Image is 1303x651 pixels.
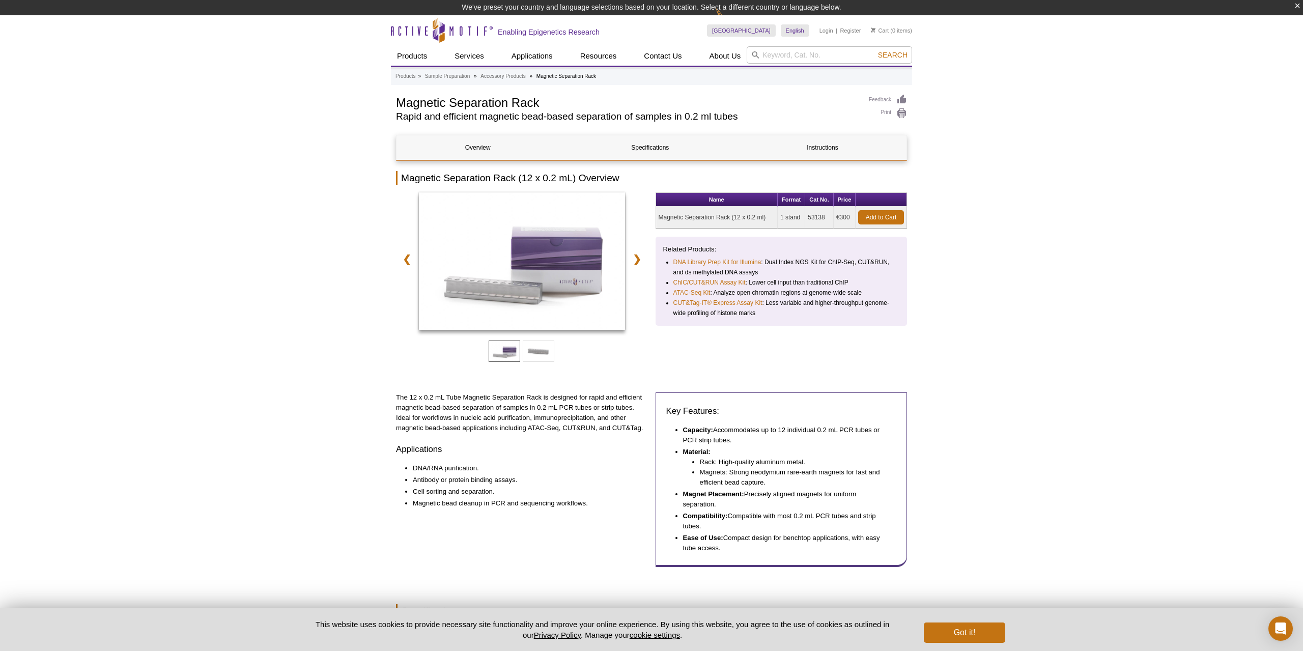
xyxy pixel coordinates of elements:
li: Precisely aligned magnets for uniform separation. [683,489,887,510]
li: : Analyze open chromatin regions at genome-wide scale [673,288,891,298]
li: Magnetic Separation Rack [536,73,596,79]
a: ❮ [396,247,418,271]
li: » [418,73,421,79]
a: Instructions [741,135,903,160]
th: Format [778,193,805,207]
strong: Magnet Placement: [683,490,744,498]
a: Products [395,72,415,81]
li: DNA/RNA purification. [413,463,638,473]
th: Cat No. [805,193,834,207]
a: Contact Us [638,46,688,66]
a: Sample Preparation [425,72,470,81]
input: Keyword, Cat. No. [747,46,912,64]
a: English [781,24,809,37]
td: €300 [834,207,856,229]
td: Magnetic Separation Rack (12 x 0.2 ml) [656,207,778,229]
strong: Material: [683,448,711,456]
a: Overview [396,135,559,160]
th: Price [834,193,856,207]
li: (0 items) [871,24,912,37]
button: Search [875,50,911,60]
a: CUT&Tag-IT® Express Assay Kit [673,298,762,308]
h2: Magnetic Separation Rack (12 x 0.2 mL) Overview [396,171,907,185]
a: Feedback [869,94,907,105]
td: 53138 [805,207,834,229]
a: [GEOGRAPHIC_DATA] [707,24,776,37]
strong: Compatibility: [683,512,728,520]
td: 1 stand [778,207,805,229]
li: Magnets: Strong neodymium rare-earth magnets for fast and efficient bead capture. [700,467,887,488]
a: Cart [871,27,889,34]
a: Privacy Policy [534,631,581,639]
li: : Less variable and higher-throughput genome-wide profiling of histone marks [673,298,891,318]
span: Search [878,51,908,59]
a: Print [869,108,907,119]
th: Name [656,193,778,207]
button: cookie settings [630,631,680,639]
li: Magnetic bead cleanup in PCR and sequencing workflows. [413,498,638,508]
li: : Dual Index NGS Kit for ChIP-Seq, CUT&RUN, and ds methylated DNA assays [673,257,891,277]
p: This website uses cookies to provide necessary site functionality and improve your online experie... [298,619,907,640]
li: » [529,73,532,79]
a: Accessory Products [480,72,525,81]
li: | [836,24,837,37]
a: Magnetic Rack [419,192,625,333]
li: Rack: High-quality aluminum metal. [700,457,887,467]
img: Your Cart [871,27,875,33]
li: Accommodates up to 12 individual 0.2 mL PCR tubes or PCR strip tubes. [683,425,887,445]
div: Open Intercom Messenger [1268,616,1293,641]
a: Login [819,27,833,34]
a: About Us [703,46,747,66]
a: ❯ [626,247,648,271]
a: ATAC-Seq Kit [673,288,711,298]
h2: Specifications [396,604,907,618]
button: Got it! [924,622,1005,643]
strong: Capacity: [683,426,713,434]
li: : Lower cell input than traditional ChIP [673,277,891,288]
h3: Key Features: [666,405,897,417]
p: Related Products: [663,244,900,254]
a: Applications [505,46,559,66]
a: Register [840,27,861,34]
h1: Magnetic Separation Rack [396,94,859,109]
a: Add to Cart [858,210,904,224]
img: Magnetic Rack [419,192,625,330]
a: Resources [574,46,623,66]
li: Compatible with most 0.2 mL PCR tubes and strip tubes. [683,511,887,531]
a: Services [448,46,490,66]
h3: Applications [396,443,648,456]
h2: Enabling Epigenetics Research [498,27,600,37]
li: Compact design for benchtop applications, with easy tube access. [683,533,887,553]
h2: Rapid and efficient magnetic bead-based separation of samples in 0.2 ml tubes [396,112,859,121]
li: Antibody or protein binding assays. [413,475,638,485]
a: ChIC/CUT&RUN Assay Kit [673,277,746,288]
p: The 12 x 0.2 mL Tube Magnetic Separation Rack is designed for rapid and efficient magnetic bead-b... [396,392,648,433]
img: Change Here [716,8,743,32]
a: DNA Library Prep Kit for Illumina [673,257,761,267]
a: Products [391,46,433,66]
li: Cell sorting and separation. [413,487,638,497]
li: » [474,73,477,79]
strong: Ease of Use: [683,534,723,542]
a: Specifications [569,135,731,160]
